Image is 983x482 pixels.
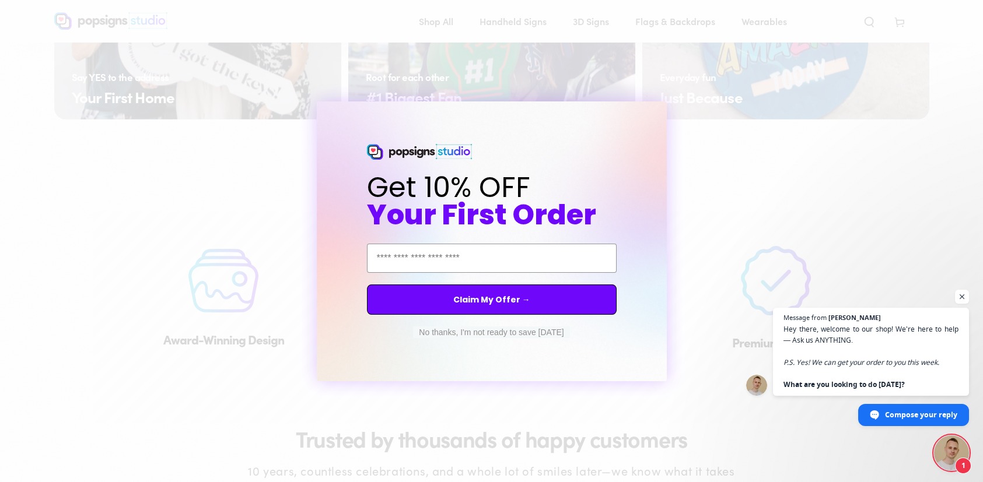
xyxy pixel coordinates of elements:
[783,323,958,390] span: Hey there, welcome to our shop! We're here to help — Ask us ANYTHING.
[885,404,957,425] span: Compose your reply
[934,435,969,470] a: Open chat
[828,314,881,321] span: [PERSON_NAME]
[955,458,971,474] span: 1
[367,168,530,207] span: Get 10% OFF
[367,144,472,160] img: Popsigns Studio
[367,195,596,234] span: Your First Order
[413,326,569,338] button: No thanks, I'm not ready to save [DATE]
[783,314,827,321] span: Message from
[367,284,617,315] button: Claim My Offer →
